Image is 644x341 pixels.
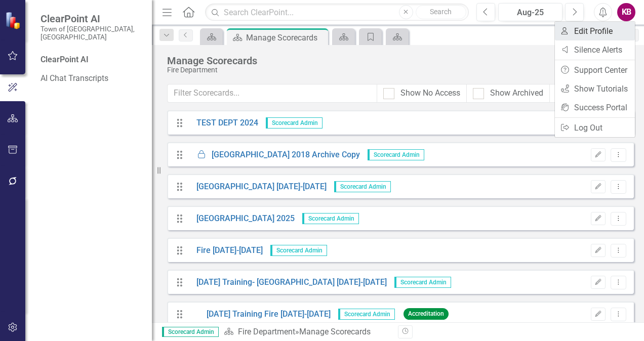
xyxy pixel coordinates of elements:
img: ClearPoint Strategy [4,11,23,30]
a: [GEOGRAPHIC_DATA] [DATE]-[DATE] [189,181,327,193]
a: [DATE] Training Fire [DATE]-[DATE] [189,309,331,320]
a: Log Out [555,118,635,137]
a: Fire Department [238,327,295,336]
div: » Manage Scorecards [224,326,390,338]
button: KB [617,3,635,21]
span: Scorecard Admin [394,277,451,288]
a: [GEOGRAPHIC_DATA] 2025 [189,213,295,225]
a: [GEOGRAPHIC_DATA] 2018 Archive Copy [189,149,360,161]
div: ClearPoint AI [41,54,142,66]
div: Show Archived [490,88,543,99]
div: Aug-25 [502,7,559,19]
span: Scorecard Admin [266,117,323,129]
span: Scorecard Admin [338,309,395,320]
div: Manage Scorecards [167,55,601,66]
a: Success Portal [555,98,635,117]
a: Silence Alerts [555,40,635,59]
span: Search [430,8,452,16]
span: Scorecard Admin [162,327,219,337]
a: Show Tutorials [555,79,635,98]
div: Fire Department [167,66,601,74]
input: Search ClearPoint... [205,4,469,21]
span: Scorecard Admin [302,213,359,224]
a: [DATE] Training- [GEOGRAPHIC_DATA] [DATE]-[DATE] [189,277,387,288]
button: Search [416,5,466,19]
span: Scorecard Admin [270,245,327,256]
span: Scorecard Admin [368,149,424,160]
a: Fire [DATE]-[DATE] [189,245,263,257]
div: Show No Access [400,88,460,99]
input: Filter Scorecards... [167,84,377,103]
a: Support Center [555,61,635,79]
span: Accreditation [404,308,449,320]
a: TEST DEPT 2024 [189,117,258,129]
a: Edit Profile [555,22,635,40]
button: Aug-25 [498,3,562,21]
div: Manage Scorecards [246,31,326,44]
small: Town of [GEOGRAPHIC_DATA], [GEOGRAPHIC_DATA] [41,25,142,41]
span: Scorecard Admin [334,181,391,192]
a: AI Chat Transcripts [41,73,142,84]
span: ClearPoint AI [41,13,142,25]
